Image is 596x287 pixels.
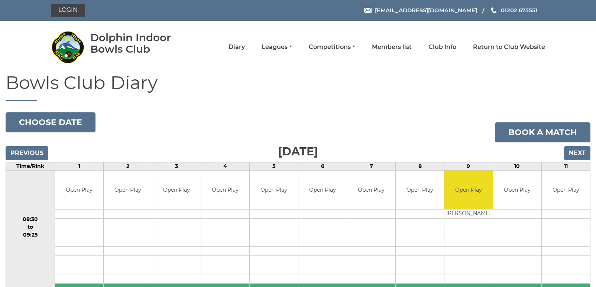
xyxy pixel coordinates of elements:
[6,112,95,132] button: Choose date
[473,43,545,51] a: Return to Club Website
[51,30,84,64] img: Dolphin Indoor Bowls Club
[262,43,292,51] a: Leagues
[542,171,590,210] td: Open Play
[490,6,538,14] a: Phone us 01202 675551
[364,6,477,14] a: Email [EMAIL_ADDRESS][DOMAIN_NAME]
[104,162,152,170] td: 2
[396,162,444,170] td: 8
[444,162,493,170] td: 9
[347,171,395,210] td: Open Play
[250,171,298,210] td: Open Play
[396,171,444,210] td: Open Play
[6,170,55,284] td: 08:30 to 09:25
[444,210,493,219] td: [PERSON_NAME]
[347,162,396,170] td: 7
[493,171,541,210] td: Open Play
[298,171,347,210] td: Open Play
[229,43,245,51] a: Diary
[493,162,541,170] td: 10
[201,171,249,210] td: Open Play
[55,162,104,170] td: 1
[6,146,48,160] input: Previous
[495,122,590,142] a: Book a match
[6,73,590,101] h1: Bowls Club Diary
[250,162,298,170] td: 5
[90,32,192,55] div: Dolphin Indoor Bowls Club
[201,162,250,170] td: 4
[51,4,85,17] a: Login
[55,171,103,210] td: Open Play
[152,171,201,210] td: Open Play
[309,43,355,51] a: Competitions
[298,162,347,170] td: 6
[541,162,590,170] td: 11
[152,162,201,170] td: 3
[501,7,538,14] span: 01202 675551
[372,43,412,51] a: Members list
[564,146,590,160] input: Next
[444,171,493,210] td: Open Play
[375,7,477,14] span: [EMAIL_ADDRESS][DOMAIN_NAME]
[491,7,496,13] img: Phone us
[6,162,55,170] td: Time/Rink
[104,171,152,210] td: Open Play
[364,8,372,13] img: Email
[428,43,456,51] a: Club Info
